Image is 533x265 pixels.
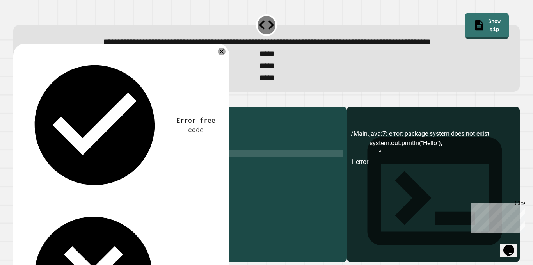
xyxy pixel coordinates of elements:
iframe: chat widget [468,200,525,233]
a: Show tip [465,13,509,39]
div: Chat with us now!Close [3,3,54,50]
iframe: chat widget [500,234,525,257]
div: Error free code [174,116,218,135]
div: /Main.java:7: error: package system does not exist system.out.println("Hello"); ^ 1 error [351,129,516,263]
